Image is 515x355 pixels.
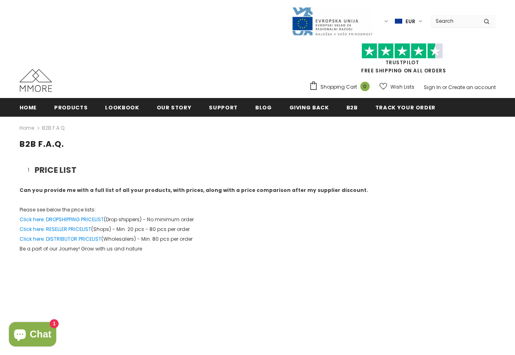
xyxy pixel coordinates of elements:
[28,165,496,175] h3: PRICE LIST
[209,98,238,116] a: support
[379,80,414,94] a: Wish Lists
[105,104,139,111] span: Lookbook
[54,98,88,116] a: Products
[448,84,496,91] a: Create an account
[20,104,37,111] span: Home
[20,216,104,223] a: Click here: DROPSHIPPING PRICELIST
[289,98,329,116] a: Giving back
[105,98,139,116] a: Lookbook
[209,104,238,111] span: support
[54,104,88,111] span: Products
[20,69,52,92] img: MMORE Cases
[386,59,419,66] a: Trustpilot
[375,104,436,111] span: Track your order
[442,84,447,91] span: or
[20,123,34,133] a: Home
[320,83,357,91] span: Shopping Cart
[255,98,272,116] a: Blog
[405,17,415,26] span: EUR
[291,7,373,36] img: Javni Razpis
[431,15,478,27] input: Search Site
[390,83,414,91] span: Wish Lists
[7,322,59,348] inbox-online-store-chat: Shopify online store chat
[20,98,37,116] a: Home
[360,82,370,91] span: 0
[309,81,374,93] a: Shopping Cart 0
[255,104,272,111] span: Blog
[157,98,192,116] a: Our Story
[362,43,443,59] img: Trust Pilot Stars
[309,47,496,74] span: FREE SHIPPING ON ALL ORDERS
[20,235,101,242] a: Click here: DISTRIBUTOR PRICELIST
[375,98,436,116] a: Track your order
[346,104,358,111] span: B2B
[20,205,496,254] p: Please see below the price lists: (Drop shippers) - No minimum order (Shops) - Min. 20 pcs - 80 p...
[42,123,66,133] span: B2B F.A.Q.
[20,226,91,233] a: Click here: RESELLER PRICELIST
[20,187,368,194] strong: Can you provide me with a full list of all your products, with prices, along with a price compari...
[346,98,358,116] a: B2B
[424,84,441,91] a: Sign In
[291,17,373,24] a: Javni Razpis
[289,104,329,111] span: Giving back
[157,104,192,111] span: Our Story
[20,138,64,150] span: B2B F.A.Q.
